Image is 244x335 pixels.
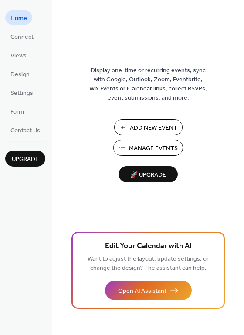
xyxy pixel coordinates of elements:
[105,240,192,252] span: Edit Your Calendar with AI
[113,140,183,156] button: Manage Events
[129,144,178,153] span: Manage Events
[5,48,32,62] a: Views
[5,67,35,81] a: Design
[114,119,183,135] button: Add New Event
[12,155,39,164] span: Upgrade
[118,287,166,296] span: Open AI Assistant
[10,70,30,79] span: Design
[10,126,40,135] span: Contact Us
[10,14,27,23] span: Home
[130,124,177,133] span: Add New Event
[5,10,32,25] a: Home
[10,51,27,60] span: Views
[88,253,209,274] span: Want to adjust the layout, update settings, or change the design? The assistant can help.
[105,281,192,300] button: Open AI Assistant
[124,169,173,181] span: 🚀 Upgrade
[89,66,207,103] span: Display one-time or recurring events, sync with Google, Outlook, Zoom, Eventbrite, Wix Events or ...
[5,151,45,167] button: Upgrade
[10,33,34,42] span: Connect
[5,29,39,44] a: Connect
[5,123,45,137] a: Contact Us
[5,104,29,118] a: Form
[10,89,33,98] span: Settings
[119,166,178,182] button: 🚀 Upgrade
[5,85,38,100] a: Settings
[10,107,24,117] span: Form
